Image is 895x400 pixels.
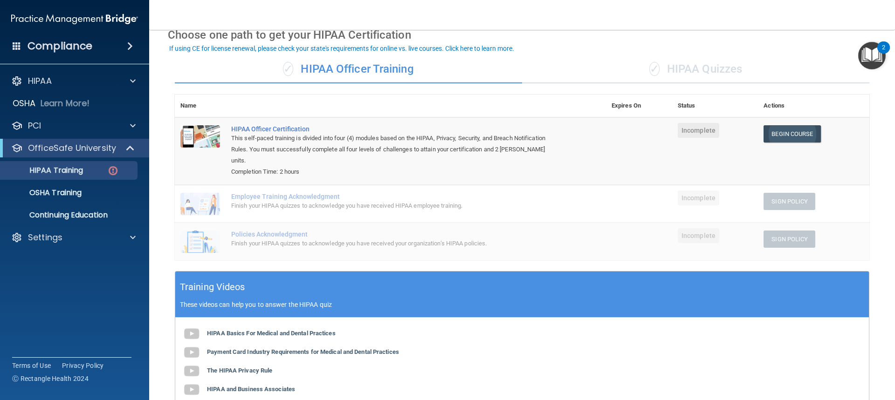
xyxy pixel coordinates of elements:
[12,374,89,383] span: Ⓒ Rectangle Health 2024
[678,228,719,243] span: Incomplete
[6,166,83,175] p: HIPAA Training
[11,75,136,87] a: HIPAA
[207,367,272,374] b: The HIPAA Privacy Rule
[28,120,41,131] p: PCI
[207,386,295,393] b: HIPAA and Business Associates
[182,362,201,380] img: gray_youtube_icon.38fcd6cc.png
[175,55,522,83] div: HIPAA Officer Training
[231,166,559,177] div: Completion Time: 2 hours
[764,193,815,210] button: Sign Policy
[28,232,62,243] p: Settings
[678,123,719,138] span: Incomplete
[12,361,51,370] a: Terms of Use
[522,55,869,83] div: HIPAA Quizzes
[62,361,104,370] a: Privacy Policy
[182,343,201,362] img: gray_youtube_icon.38fcd6cc.png
[858,42,886,69] button: Open Resource Center, 2 new notifications
[11,10,138,28] img: PMB logo
[6,210,133,220] p: Continuing Education
[28,75,52,87] p: HIPAA
[231,231,559,238] div: Policies Acknowledgment
[41,98,90,109] p: Learn More!
[764,231,815,248] button: Sign Policy
[231,133,559,166] div: This self-paced training is divided into four (4) modules based on the HIPAA, Privacy, Security, ...
[180,279,245,295] h5: Training Videos
[168,21,876,48] div: Choose one path to get your HIPAA Certification
[672,95,758,117] th: Status
[168,44,516,53] button: If using CE for license renewal, please check your state's requirements for online vs. live cours...
[6,188,82,197] p: OSHA Training
[606,95,672,117] th: Expires On
[107,165,119,176] img: danger-circle.6113f641.png
[28,142,116,154] p: OfficeSafe University
[182,325,201,343] img: gray_youtube_icon.38fcd6cc.png
[11,232,136,243] a: Settings
[207,348,399,355] b: Payment Card Industry Requirements for Medical and Dental Practices
[11,120,136,131] a: PCI
[13,98,36,109] p: OSHA
[678,190,719,205] span: Incomplete
[231,200,559,211] div: Finish your HIPAA quizzes to acknowledge you have received HIPAA employee training.
[169,45,514,52] div: If using CE for license renewal, please check your state's requirements for online vs. live cours...
[207,330,336,337] b: HIPAA Basics For Medical and Dental Practices
[882,47,885,60] div: 2
[231,238,559,249] div: Finish your HIPAA quizzes to acknowledge you have received your organization’s HIPAA policies.
[11,142,135,154] a: OfficeSafe University
[231,125,559,133] a: HIPAA Officer Certification
[231,193,559,200] div: Employee Training Acknowledgment
[283,62,293,76] span: ✓
[758,95,869,117] th: Actions
[180,301,864,308] p: These videos can help you to answer the HIPAA quiz
[28,40,92,53] h4: Compliance
[764,125,820,142] a: Begin Course
[175,95,226,117] th: Name
[649,62,660,76] span: ✓
[182,380,201,399] img: gray_youtube_icon.38fcd6cc.png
